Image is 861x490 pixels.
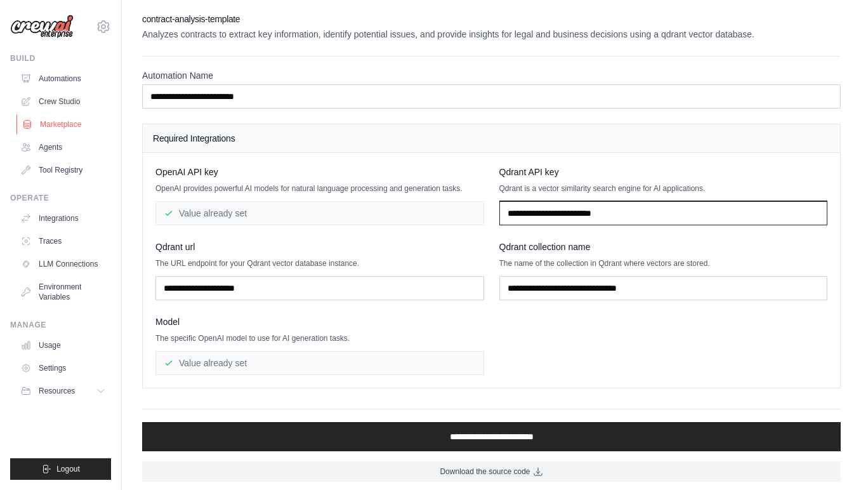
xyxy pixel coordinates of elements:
[499,241,591,253] span: Qdrant collection name
[15,69,111,89] a: Automations
[15,277,111,307] a: Environment Variables
[499,183,828,194] p: Qdrant is a vector similarity search engine for AI applications.
[10,15,74,39] img: Logo
[155,333,484,343] p: The specific OpenAI model to use for AI generation tasks.
[155,201,484,225] div: Value already set
[155,315,180,328] span: Model
[10,53,111,63] div: Build
[16,114,112,135] a: Marketplace
[440,467,530,477] span: Download the source code
[153,132,830,145] h4: Required Integrations
[499,166,559,178] span: Qdrant API key
[10,458,111,480] button: Logout
[15,160,111,180] a: Tool Registry
[142,461,841,482] a: Download the source code
[155,258,484,268] p: The URL endpoint for your Qdrant vector database instance.
[142,69,841,82] label: Automation Name
[142,28,841,41] p: Analyzes contracts to extract key information, identify potential issues, and provide insights fo...
[56,464,80,474] span: Logout
[155,166,218,178] span: OpenAI API key
[499,258,828,268] p: The name of the collection in Qdrant where vectors are stored.
[15,91,111,112] a: Crew Studio
[15,231,111,251] a: Traces
[155,183,484,194] p: OpenAI provides powerful AI models for natural language processing and generation tasks.
[15,208,111,228] a: Integrations
[10,320,111,330] div: Manage
[15,137,111,157] a: Agents
[155,241,195,253] span: Qdrant url
[39,386,75,396] span: Resources
[15,335,111,355] a: Usage
[10,193,111,203] div: Operate
[15,254,111,274] a: LLM Connections
[15,358,111,378] a: Settings
[15,381,111,401] button: Resources
[155,351,484,375] div: Value already set
[142,13,841,25] h2: contract-analysis-template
